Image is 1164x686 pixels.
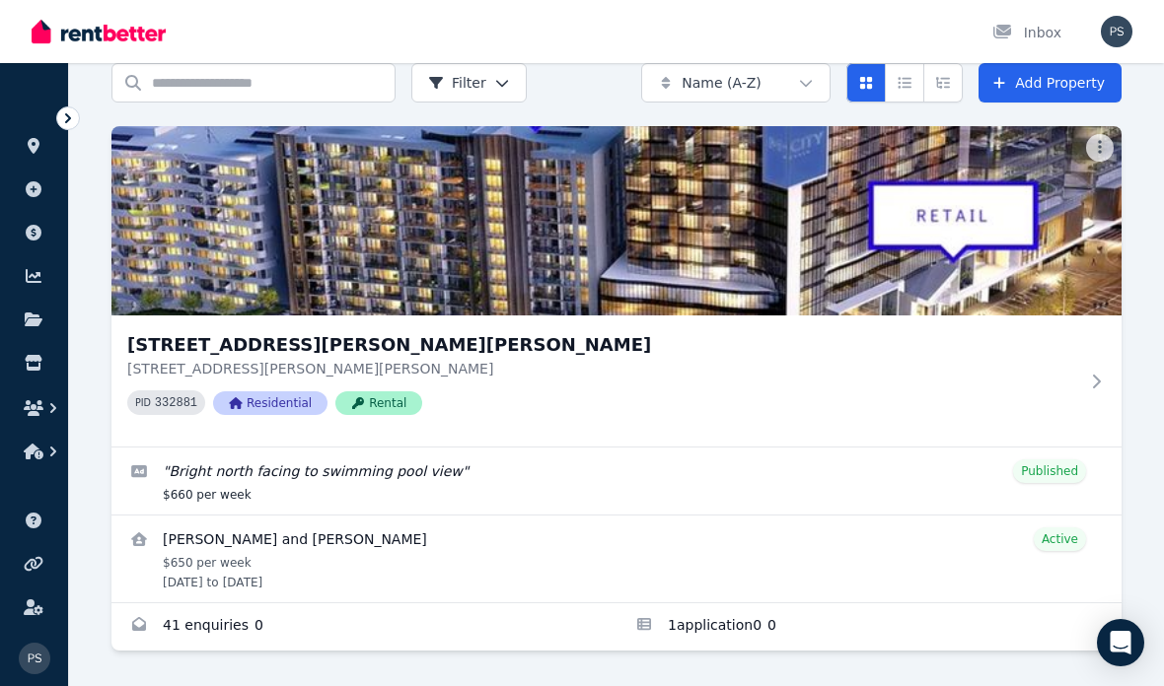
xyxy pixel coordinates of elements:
[923,63,963,103] button: Expanded list view
[155,396,197,410] code: 332881
[1101,16,1132,47] img: Prashanth shetty
[428,73,486,93] span: Filter
[411,63,527,103] button: Filter
[335,391,422,415] span: Rental
[32,17,166,46] img: RentBetter
[846,63,886,103] button: Card view
[1097,619,1144,666] div: Open Intercom Messenger
[213,391,327,415] span: Residential
[19,643,50,674] img: Prashanth shetty
[885,63,924,103] button: Compact list view
[135,397,151,408] small: PID
[111,126,1122,315] img: 406/868 Blackburn Road, Clayton
[617,603,1122,651] a: Applications for 406/868 Blackburn Road, Clayton
[846,63,963,103] div: View options
[111,603,617,651] a: Enquiries for 406/868 Blackburn Road, Clayton
[111,515,1122,602] a: View details for Chang Liu and Chengyi Zhou
[111,126,1122,446] a: 406/868 Blackburn Road, Clayton[STREET_ADDRESS][PERSON_NAME][PERSON_NAME][STREET_ADDRESS][PERSON_...
[682,73,762,93] span: Name (A-Z)
[992,23,1061,42] div: Inbox
[1086,134,1114,162] button: More options
[641,63,831,103] button: Name (A-Z)
[127,331,1078,359] h3: [STREET_ADDRESS][PERSON_NAME][PERSON_NAME]
[979,63,1122,103] a: Add Property
[111,447,1122,514] a: Edit listing: Bright north facing to swimming pool view
[127,359,1078,378] p: [STREET_ADDRESS][PERSON_NAME][PERSON_NAME]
